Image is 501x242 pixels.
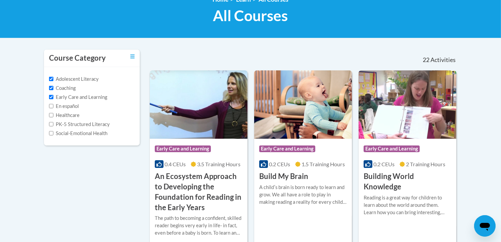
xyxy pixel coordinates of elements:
[49,84,76,92] label: Coaching
[49,113,53,117] input: Checkbox for Options
[406,161,445,167] span: 2 Training Hours
[213,7,288,24] span: All Courses
[49,75,99,83] label: Adolescent Literacy
[302,161,345,167] span: 1.5 Training Hours
[49,95,53,99] input: Checkbox for Options
[423,56,429,64] span: 22
[364,194,451,216] div: Reading is a great way for children to learn about the world around them. Learn how you can bring...
[269,161,290,167] span: 0.2 CEUs
[49,131,53,135] input: Checkbox for Options
[373,161,395,167] span: 0.2 CEUs
[430,56,456,64] span: Activities
[155,145,211,152] span: Early Care and Learning
[474,215,496,237] iframe: Button to launch messaging window
[364,145,420,152] span: Early Care and Learning
[197,161,240,167] span: 3.5 Training Hours
[364,171,451,192] h3: Building World Knowledge
[49,77,53,81] input: Checkbox for Options
[259,184,347,206] div: A childʹs brain is born ready to learn and grow. We all have a role to play in making reading a r...
[254,70,352,139] img: Course Logo
[259,171,308,182] h3: Build My Brain
[49,121,110,128] label: PK-5 Structured Literacy
[49,53,106,63] h3: Course Category
[49,122,53,126] input: Checkbox for Options
[49,104,53,108] input: Checkbox for Options
[150,70,247,139] img: Course Logo
[130,53,135,60] a: Toggle collapse
[259,145,315,152] span: Early Care and Learning
[49,94,107,101] label: Early Care and Learning
[49,86,53,90] input: Checkbox for Options
[49,130,107,137] label: Social-Emotional Health
[155,171,242,213] h3: An Ecosystem Approach to Developing the Foundation for Reading in the Early Years
[155,215,242,237] div: The path to becoming a confident, skilled reader begins very early in life- in fact, even before ...
[49,103,79,110] label: En español
[165,161,186,167] span: 0.4 CEUs
[49,112,80,119] label: Healthcare
[359,70,456,139] img: Course Logo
